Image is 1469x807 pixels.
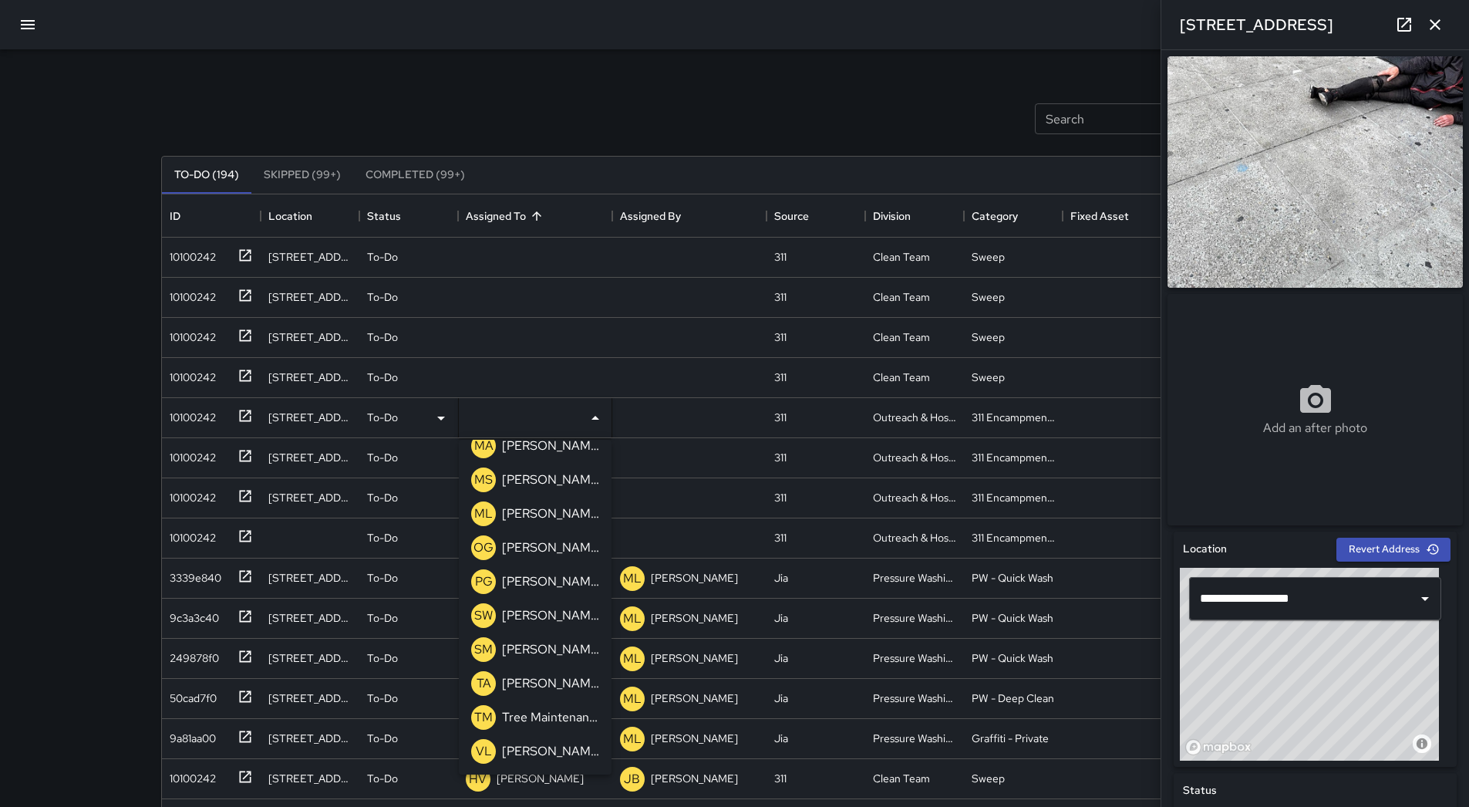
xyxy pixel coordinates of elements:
[873,410,956,425] div: Outreach & Hospitality
[972,691,1054,706] div: PW - Deep Clean
[474,437,494,455] p: MA
[774,249,787,265] div: 311
[268,771,352,786] div: 7 Grace Street
[476,742,492,761] p: VL
[502,437,599,455] p: [PERSON_NAME]
[767,194,865,238] div: Source
[163,484,216,505] div: 10100242
[466,194,526,238] div: Assigned To
[651,731,738,746] p: [PERSON_NAME]
[367,610,398,626] p: To-Do
[972,194,1018,238] div: Category
[268,410,352,425] div: 1310 Mission Street
[774,691,788,706] div: Jia
[367,490,398,505] p: To-Do
[972,450,1055,465] div: 311 Encampments
[261,194,359,238] div: Location
[873,731,956,746] div: Pressure Washing
[651,650,738,666] p: [PERSON_NAME]
[367,771,398,786] p: To-Do
[474,471,493,489] p: MS
[268,610,352,626] div: 51 Mason Street
[268,370,352,385] div: 66 8th Street
[367,410,398,425] p: To-Do
[873,570,956,586] div: Pressure Washing
[268,450,352,465] div: 66 8th Street
[367,691,398,706] p: To-Do
[268,194,312,238] div: Location
[162,194,261,238] div: ID
[473,539,494,557] p: OG
[972,490,1055,505] div: 311 Encampments
[873,450,956,465] div: Outreach & Hospitality
[163,243,216,265] div: 10100242
[873,249,930,265] div: Clean Team
[367,249,398,265] p: To-Do
[163,403,216,425] div: 10100242
[502,539,599,557] p: [PERSON_NAME]
[774,329,787,345] div: 311
[651,570,738,586] p: [PERSON_NAME]
[774,450,787,465] div: 311
[268,329,352,345] div: 1121 Mission Street
[526,205,548,227] button: Sort
[774,530,787,545] div: 311
[268,249,352,265] div: 1012 Mission Street
[774,570,788,586] div: Jia
[972,370,1005,385] div: Sweep
[502,606,599,625] p: [PERSON_NAME] Weekly
[623,609,642,628] p: ML
[367,530,398,545] p: To-Do
[268,731,352,746] div: 1020 Market Street
[873,490,956,505] div: Outreach & Hospitality
[367,289,398,305] p: To-Do
[497,771,584,786] p: [PERSON_NAME]
[475,572,493,591] p: PG
[163,644,219,666] div: 249878f0
[774,370,787,385] div: 311
[585,407,606,429] button: Close
[1070,194,1129,238] div: Fixed Asset
[972,410,1055,425] div: 311 Encampments
[873,289,930,305] div: Clean Team
[353,157,477,194] button: Completed (99+)
[623,690,642,708] p: ML
[162,157,251,194] button: To-Do (194)
[964,194,1063,238] div: Category
[367,731,398,746] p: To-Do
[972,650,1053,666] div: PW - Quick Wash
[774,731,788,746] div: Jia
[873,370,930,385] div: Clean Team
[873,610,956,626] div: Pressure Washing
[774,194,809,238] div: Source
[469,770,487,788] p: HV
[502,572,599,591] p: [PERSON_NAME]
[623,569,642,588] p: ML
[268,289,352,305] div: 981 Mission Street
[651,691,738,706] p: [PERSON_NAME]
[163,724,216,746] div: 9a81aa00
[774,289,787,305] div: 311
[972,610,1053,626] div: PW - Quick Wash
[474,708,493,727] p: TM
[163,363,216,385] div: 10100242
[163,444,216,465] div: 10100242
[972,249,1005,265] div: Sweep
[502,471,599,489] p: [PERSON_NAME]
[972,329,1005,345] div: Sweep
[873,771,930,786] div: Clean Team
[502,742,599,761] p: [PERSON_NAME]
[474,606,493,625] p: SW
[268,570,352,586] div: 986 Mission Street
[623,650,642,668] p: ML
[163,283,216,305] div: 10100242
[251,157,353,194] button: Skipped (99+)
[774,771,787,786] div: 311
[163,765,216,786] div: 10100242
[502,640,599,659] p: [PERSON_NAME]
[774,610,788,626] div: Jia
[972,570,1053,586] div: PW - Quick Wash
[458,194,612,238] div: Assigned To
[623,730,642,748] p: ML
[163,564,221,586] div: 3339e840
